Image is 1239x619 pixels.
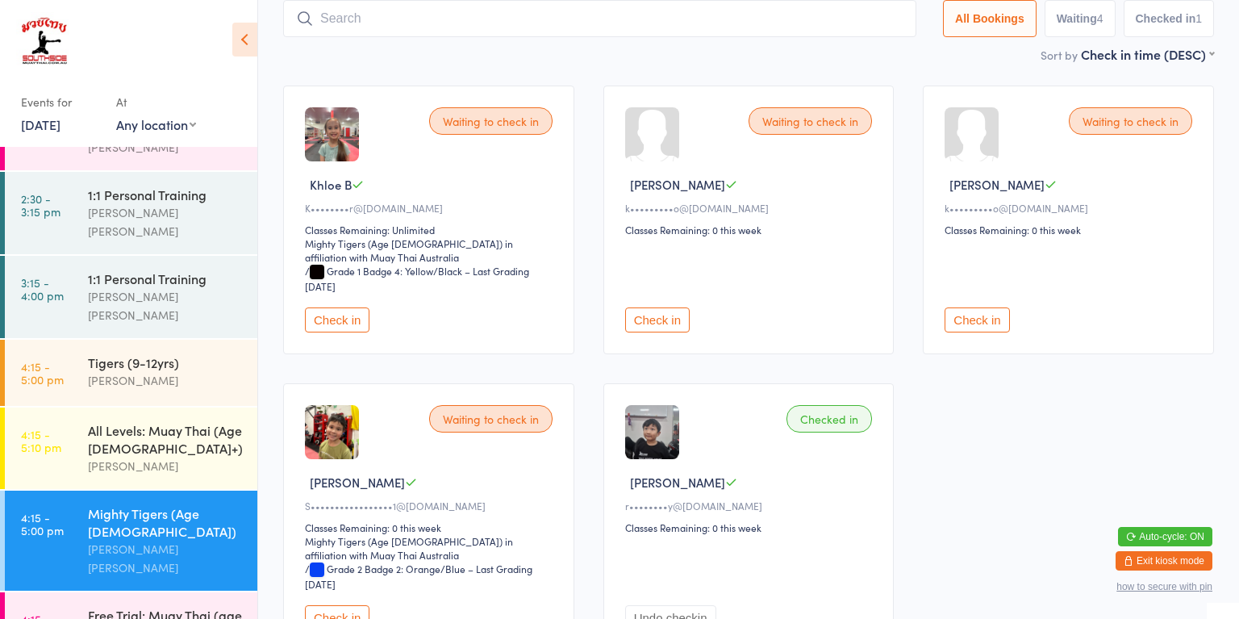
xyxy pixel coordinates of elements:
[945,201,1197,215] div: k•••••••••o@[DOMAIN_NAME]
[5,340,257,406] a: 4:15 -5:00 pmTigers (9-12yrs)[PERSON_NAME]
[21,428,61,454] time: 4:15 - 5:10 pm
[945,307,1009,333] button: Check in
[16,12,72,73] img: Southside Muay Thai & Fitness
[630,474,725,491] span: [PERSON_NAME]
[21,89,100,115] div: Events for
[5,408,257,489] a: 4:15 -5:10 pmAll Levels: Muay Thai (Age [DEMOGRAPHIC_DATA]+)[PERSON_NAME]
[949,176,1045,193] span: [PERSON_NAME]
[305,223,557,236] div: Classes Remaining: Unlimited
[88,287,244,324] div: [PERSON_NAME] [PERSON_NAME]
[310,474,405,491] span: [PERSON_NAME]
[1069,107,1192,135] div: Waiting to check in
[305,521,557,534] div: Classes Remaining: 0 this week
[945,223,1197,236] div: Classes Remaining: 0 this week
[88,203,244,240] div: [PERSON_NAME] [PERSON_NAME]
[21,115,60,133] a: [DATE]
[21,360,64,386] time: 4:15 - 5:00 pm
[21,276,64,302] time: 3:15 - 4:00 pm
[88,371,244,390] div: [PERSON_NAME]
[625,521,878,534] div: Classes Remaining: 0 this week
[305,405,359,459] img: image1713250117.png
[625,201,878,215] div: k•••••••••o@[DOMAIN_NAME]
[429,107,553,135] div: Waiting to check in
[5,172,257,254] a: 2:30 -3:15 pm1:1 Personal Training[PERSON_NAME] [PERSON_NAME]
[749,107,872,135] div: Waiting to check in
[625,307,690,333] button: Check in
[1118,527,1212,546] button: Auto-cycle: ON
[88,540,244,577] div: [PERSON_NAME] [PERSON_NAME]
[305,534,557,562] div: Mighty Tigers (Age [DEMOGRAPHIC_DATA]) in affiliation with Muay Thai Australia
[88,421,244,457] div: All Levels: Muay Thai (Age [DEMOGRAPHIC_DATA]+)
[21,511,64,537] time: 4:15 - 5:00 pm
[305,499,557,512] div: S•••••••••••••••••1@[DOMAIN_NAME]
[88,138,244,157] div: [PERSON_NAME]
[625,499,878,512] div: r••••••••y@[DOMAIN_NAME]
[116,89,196,115] div: At
[786,405,872,433] div: Checked in
[116,115,196,133] div: Any location
[1116,551,1212,571] button: Exit kiosk mode
[305,307,369,333] button: Check in
[630,176,725,193] span: [PERSON_NAME]
[1116,581,1212,592] button: how to secure with pin
[1041,47,1078,63] label: Sort by
[305,236,557,264] div: Mighty Tigers (Age [DEMOGRAPHIC_DATA]) in affiliation with Muay Thai Australia
[88,504,244,540] div: Mighty Tigers (Age [DEMOGRAPHIC_DATA])
[1097,12,1103,25] div: 4
[5,256,257,338] a: 3:15 -4:00 pm1:1 Personal Training[PERSON_NAME] [PERSON_NAME]
[1195,12,1202,25] div: 1
[88,457,244,475] div: [PERSON_NAME]
[625,223,878,236] div: Classes Remaining: 0 this week
[1081,45,1214,63] div: Check in time (DESC)
[310,176,352,193] span: Khloe B
[88,353,244,371] div: Tigers (9-12yrs)
[5,491,257,591] a: 4:15 -5:00 pmMighty Tigers (Age [DEMOGRAPHIC_DATA])[PERSON_NAME] [PERSON_NAME]
[429,405,553,433] div: Waiting to check in
[305,201,557,215] div: K••••••••r@[DOMAIN_NAME]
[88,270,244,287] div: 1:1 Personal Training
[625,405,679,459] img: image1752132964.png
[88,186,244,203] div: 1:1 Personal Training
[305,107,359,161] img: image1707976399.png
[21,192,60,218] time: 2:30 - 3:15 pm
